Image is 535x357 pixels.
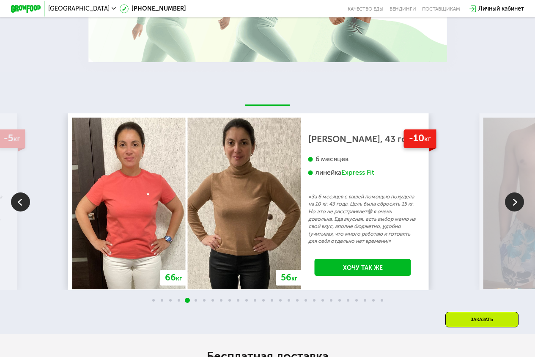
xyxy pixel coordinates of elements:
span: кг [424,135,431,143]
span: кг [291,275,297,282]
div: 66 [160,270,187,286]
span: [GEOGRAPHIC_DATA] [48,6,110,12]
div: Заказать [445,312,519,327]
a: [PHONE_NUMBER] [120,4,186,13]
a: Вендинги [390,6,416,12]
span: кг [176,275,182,282]
p: «За 6 месяцев с вашей помощью похудела на 10 кг. 43 года. Цель была сбросить 15 кг. Но это не рас... [308,193,417,245]
span: кг [13,135,20,143]
a: Хочу так же [314,259,411,276]
div: поставщикам [422,6,460,12]
img: Slide left [11,192,30,211]
div: Личный кабинет [478,4,524,13]
div: [PERSON_NAME], 43 года [308,135,417,143]
div: Express Fit [341,168,374,177]
a: Качество еды [348,6,384,12]
div: 56 [276,270,302,286]
div: 6 месяцев [308,155,417,163]
img: Slide right [505,192,524,211]
div: линейка [308,168,417,177]
div: -10 [404,129,436,148]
